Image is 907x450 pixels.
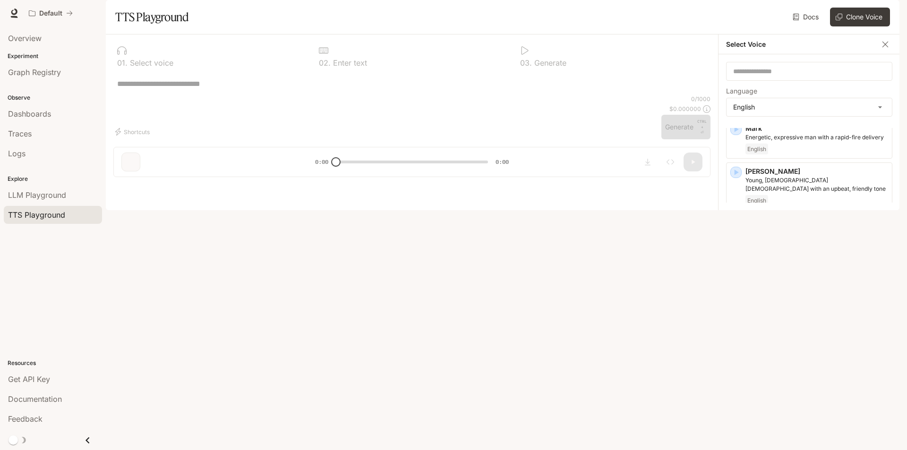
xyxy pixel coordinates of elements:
[745,133,888,142] p: Energetic, expressive man with a rapid-fire delivery
[726,88,757,94] p: Language
[745,167,888,176] p: [PERSON_NAME]
[39,9,62,17] p: Default
[745,144,768,155] span: English
[691,95,710,103] p: 0 / 1000
[117,59,128,67] p: 0 1 .
[727,98,892,116] div: English
[520,59,532,67] p: 0 3 .
[745,176,888,193] p: Young, British female with an upbeat, friendly tone
[331,59,367,67] p: Enter text
[745,124,888,133] p: Mark
[791,8,822,26] a: Docs
[25,4,77,23] button: All workspaces
[128,59,173,67] p: Select voice
[115,8,188,26] h1: TTS Playground
[830,8,890,26] button: Clone Voice
[532,59,566,67] p: Generate
[669,105,701,113] p: $ 0.000000
[113,124,154,139] button: Shortcuts
[745,195,768,206] span: English
[319,59,331,67] p: 0 2 .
